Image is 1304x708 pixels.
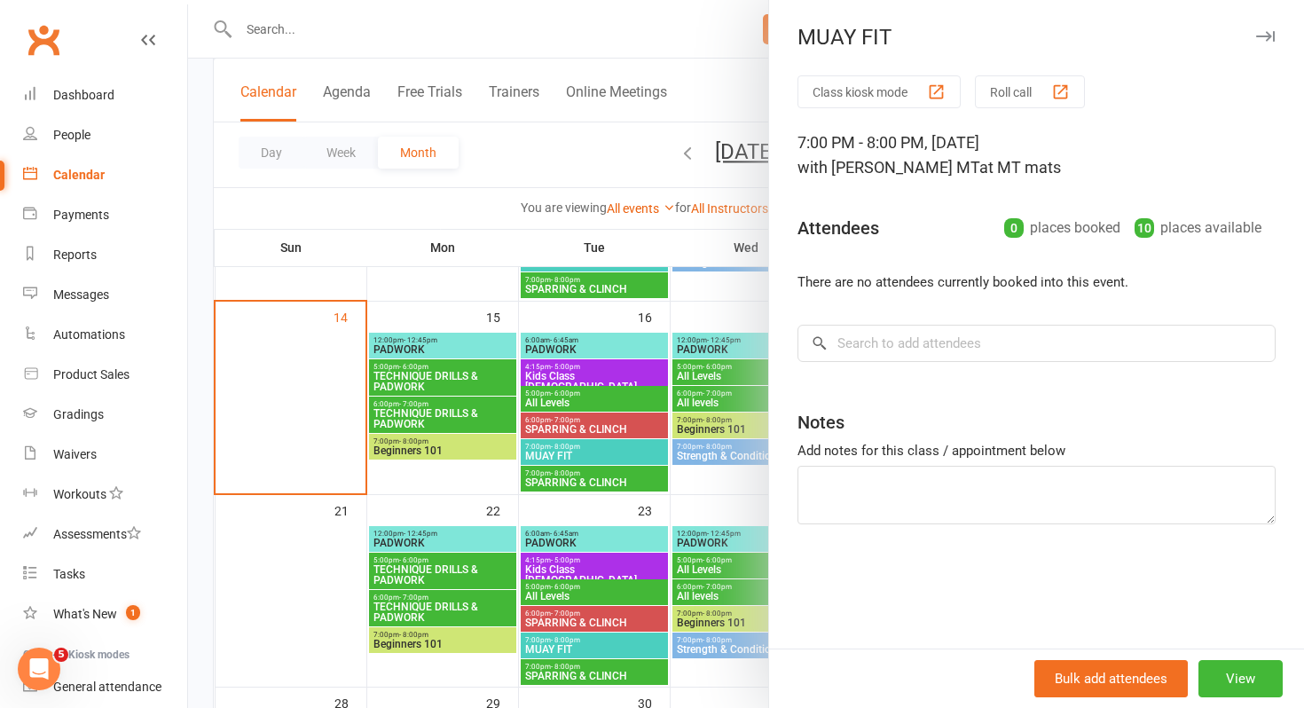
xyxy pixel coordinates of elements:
[1135,216,1261,240] div: places available
[797,130,1276,180] div: 7:00 PM - 8:00 PM, [DATE]
[53,208,109,222] div: Payments
[797,410,844,435] div: Notes
[53,567,85,581] div: Tasks
[797,440,1276,461] div: Add notes for this class / appointment below
[53,327,125,342] div: Automations
[53,527,141,541] div: Assessments
[979,158,1061,177] span: at MT mats
[975,75,1085,108] button: Roll call
[53,487,106,501] div: Workouts
[1198,660,1283,697] button: View
[23,435,187,475] a: Waivers
[797,216,879,240] div: Attendees
[53,367,130,382] div: Product Sales
[1004,216,1120,240] div: places booked
[53,407,104,421] div: Gradings
[18,648,60,690] iframe: Intercom live chat
[126,605,140,620] span: 1
[1135,218,1154,238] div: 10
[23,235,187,275] a: Reports
[53,168,105,182] div: Calendar
[53,88,114,102] div: Dashboard
[1004,218,1024,238] div: 0
[23,115,187,155] a: People
[23,75,187,115] a: Dashboard
[797,271,1276,293] li: There are no attendees currently booked into this event.
[23,195,187,235] a: Payments
[1034,660,1188,697] button: Bulk add attendees
[53,447,97,461] div: Waivers
[23,594,187,634] a: What's New1
[53,607,117,621] div: What's New
[53,680,161,694] div: General attendance
[23,515,187,555] a: Assessments
[769,25,1304,50] div: MUAY FIT
[53,287,109,302] div: Messages
[54,648,68,662] span: 5
[23,275,187,315] a: Messages
[797,75,961,108] button: Class kiosk mode
[23,667,187,707] a: General attendance kiosk mode
[23,555,187,594] a: Tasks
[23,315,187,355] a: Automations
[53,128,90,142] div: People
[797,325,1276,362] input: Search to add attendees
[797,158,979,177] span: with [PERSON_NAME] MT
[21,18,66,62] a: Clubworx
[53,248,97,262] div: Reports
[23,355,187,395] a: Product Sales
[23,475,187,515] a: Workouts
[23,395,187,435] a: Gradings
[23,155,187,195] a: Calendar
